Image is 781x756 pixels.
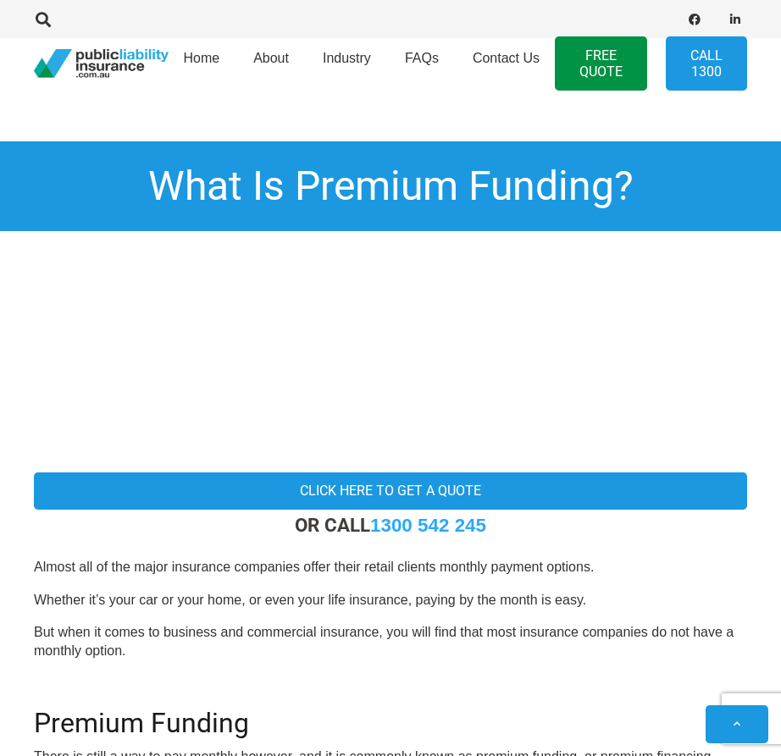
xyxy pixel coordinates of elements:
[183,51,219,65] span: Home
[683,8,706,31] a: Facebook
[323,51,371,65] span: Industry
[34,591,747,610] p: Whether it’s your car or your home, or even your life insurance, paying by the month is easy.
[295,514,486,536] strong: OR CALL
[166,33,236,94] a: Home
[666,36,747,91] a: Call 1300
[723,8,747,31] a: LinkedIn
[370,515,486,536] a: 1300 542 245
[34,472,747,510] a: Click here to get a quote
[34,687,747,739] h2: Premium Funding
[253,51,289,65] span: About
[706,705,768,743] a: Back to top
[34,558,747,577] p: Almost all of the major insurance companies offer their retail clients monthly payment options.
[236,33,306,94] a: About
[388,33,456,94] a: FAQs
[405,51,439,65] span: FAQs
[555,36,647,91] a: FREE QUOTE
[456,33,557,94] a: Contact Us
[306,33,388,94] a: Industry
[26,4,60,35] a: Search
[34,49,169,79] a: pli_logotransparent
[34,623,747,661] p: But when it comes to business and commercial insurance, you will find that most insurance compani...
[473,51,540,65] span: Contact Us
